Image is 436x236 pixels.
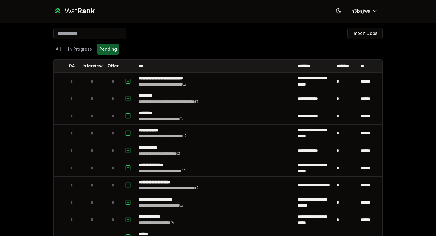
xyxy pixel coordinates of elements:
button: All [53,44,63,55]
span: Rank [77,6,95,15]
button: Import Jobs [347,28,383,39]
p: Offer [107,63,119,69]
a: WatRank [53,6,95,16]
p: OA [69,63,75,69]
div: Wat [64,6,95,16]
button: n3bajwa [346,5,383,16]
p: Interview [82,63,103,69]
span: n3bajwa [351,7,371,15]
button: Pending [97,44,119,55]
button: In Progress [66,44,94,55]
